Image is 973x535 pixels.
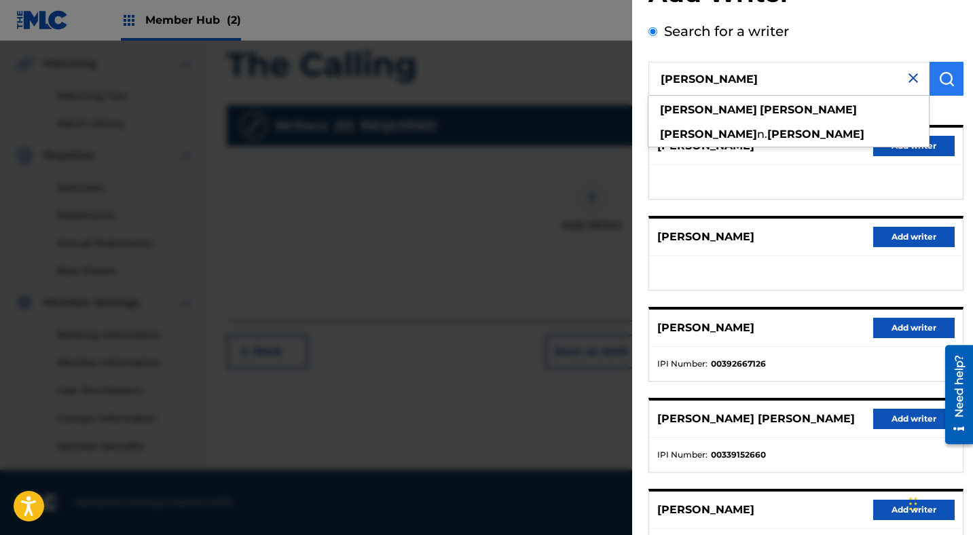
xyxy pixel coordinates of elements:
[648,62,930,96] input: Search writer's name or IPI Number
[657,411,855,427] p: [PERSON_NAME] [PERSON_NAME]
[121,12,137,29] img: Top Rightsholders
[767,128,864,141] strong: [PERSON_NAME]
[711,449,766,461] strong: 00339152660
[757,128,767,141] span: n.
[909,483,917,524] div: Drag
[16,10,69,30] img: MLC Logo
[905,70,921,86] img: close
[905,470,973,535] iframe: Chat Widget
[657,502,754,518] p: [PERSON_NAME]
[711,358,766,370] strong: 00392667126
[657,229,754,245] p: [PERSON_NAME]
[657,320,754,336] p: [PERSON_NAME]
[657,449,708,461] span: IPI Number :
[873,227,955,247] button: Add writer
[935,340,973,449] iframe: Resource Center
[873,500,955,520] button: Add writer
[660,128,757,141] strong: [PERSON_NAME]
[760,103,857,116] strong: [PERSON_NAME]
[227,14,241,26] span: (2)
[145,12,241,28] span: Member Hub
[660,103,757,116] strong: [PERSON_NAME]
[873,318,955,338] button: Add writer
[938,71,955,87] img: Search Works
[873,409,955,429] button: Add writer
[657,358,708,370] span: IPI Number :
